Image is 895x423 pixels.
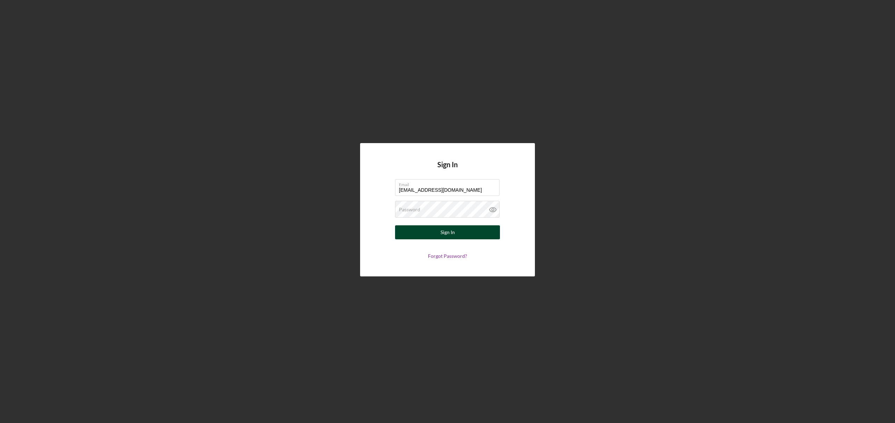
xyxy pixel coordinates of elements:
[428,253,467,259] a: Forgot Password?
[441,225,455,239] div: Sign In
[437,161,458,179] h4: Sign In
[395,225,500,239] button: Sign In
[399,207,420,212] label: Password
[399,179,500,187] label: Email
